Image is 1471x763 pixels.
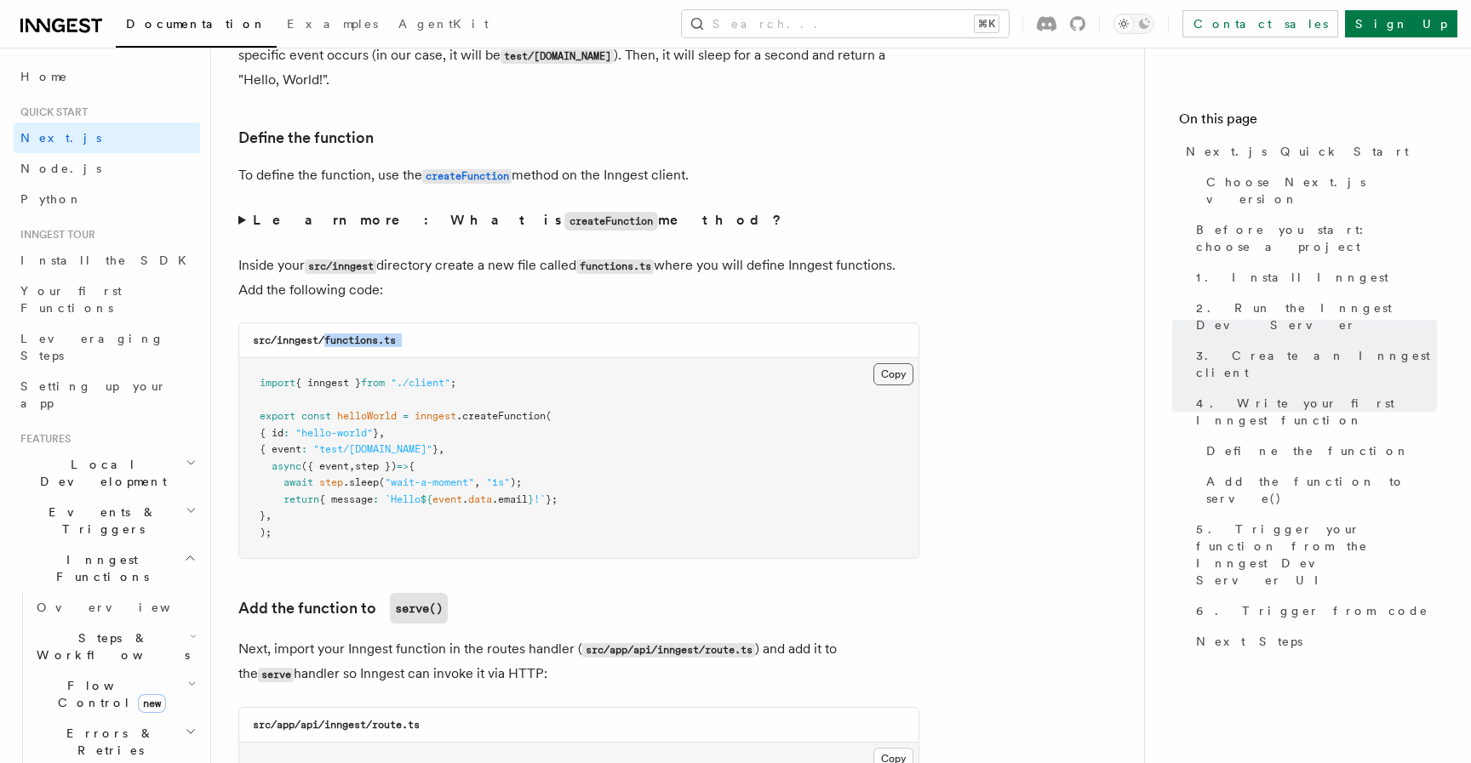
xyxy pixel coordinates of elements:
span: Next.js [20,131,101,145]
span: "wait-a-moment" [385,476,474,488]
span: ); [260,527,272,538]
span: step [319,476,343,488]
a: Add the function toserve() [238,593,448,623]
span: Next Steps [1196,633,1302,650]
strong: Learn more: What is method? [253,212,785,228]
code: createFunction [422,169,512,184]
span: : [283,427,289,439]
span: Errors & Retries [30,725,185,759]
a: 2. Run the Inngest Dev Server [1189,293,1437,340]
span: } [432,443,438,455]
a: Your first Functions [14,276,200,323]
span: { id [260,427,283,439]
code: src/app/api/inngest/route.ts [582,643,755,658]
span: Local Development [14,456,186,490]
a: Home [14,61,200,92]
span: , [266,510,272,521]
span: Quick start [14,105,88,119]
button: Flow Controlnew [30,670,200,718]
span: , [379,427,385,439]
span: import [260,377,295,389]
span: , [438,443,444,455]
p: Inside your directory create a new file called where you will define Inngest functions. Add the f... [238,253,919,302]
span: Inngest Functions [14,551,184,585]
code: functions.ts [576,259,654,274]
span: 6. Trigger from code [1196,602,1428,619]
span: , [349,460,355,472]
a: 1. Install Inngest [1189,262,1437,293]
button: Events & Triggers [14,497,200,544]
button: Steps & Workflows [30,623,200,670]
p: To define the function, use the method on the Inngest client. [238,163,919,188]
a: Contact sales [1182,10,1338,37]
span: } [260,510,266,521]
span: Examples [287,17,378,31]
span: { event [260,443,301,455]
span: Leveraging Steps [20,332,164,362]
span: Define the function [1206,442,1410,459]
span: const [301,410,331,422]
span: { [409,460,415,472]
span: "./client" [391,377,450,389]
span: }; [546,493,558,505]
a: Leveraging Steps [14,323,200,371]
span: 2. Run the Inngest Dev Server [1196,299,1437,333]
span: Events & Triggers [14,504,186,538]
span: : [301,443,307,455]
summary: Learn more: What iscreateFunctionmethod? [238,208,919,233]
span: , [474,476,480,488]
span: Install the SDK [20,253,197,267]
a: 4. Write your first Inngest function [1189,388,1437,436]
a: Setting up your app [14,371,200,419]
span: { message [319,493,373,505]
span: Node.js [20,162,101,175]
a: Choose Next.js version [1199,167,1437,214]
span: => [397,460,409,472]
span: Inngest tour [14,228,95,242]
span: `Hello [385,493,421,505]
a: createFunction [422,167,512,183]
span: new [138,694,166,713]
button: Copy [873,363,913,385]
span: : [373,493,379,505]
a: Python [14,184,200,214]
kbd: ⌘K [975,15,999,32]
span: ( [546,410,552,422]
span: export [260,410,295,422]
a: Sign Up [1345,10,1457,37]
a: Define the function [238,126,374,150]
button: Toggle dark mode [1113,14,1154,34]
span: Overview [37,601,212,614]
span: .email [492,493,528,505]
a: Next.js [14,122,200,153]
span: ({ event [301,460,349,472]
span: "test/[DOMAIN_NAME]" [313,443,432,455]
code: serve() [390,593,448,623]
a: Before you start: choose a project [1189,214,1437,262]
a: 6. Trigger from code [1189,595,1437,626]
span: Documentation [126,17,266,31]
a: AgentKit [388,5,499,46]
span: Flow Control [30,677,187,711]
span: Choose Next.js version [1206,174,1437,208]
button: Local Development [14,449,200,497]
span: AgentKit [398,17,489,31]
span: 1. Install Inngest [1196,269,1388,286]
span: return [283,493,319,505]
p: In this step, you will write your first reliable serverless function. This function will be trigg... [238,20,919,92]
a: Documentation [116,5,277,48]
code: src/inngest/functions.ts [253,334,396,346]
a: 3. Create an Inngest client [1189,340,1437,388]
code: src/inngest [305,259,376,274]
h4: On this page [1179,109,1437,136]
span: ; [450,377,456,389]
button: Inngest Functions [14,544,200,592]
a: Next.js Quick Start [1179,136,1437,167]
span: .sleep [343,476,379,488]
a: Overview [30,592,200,623]
span: { inngest } [295,377,361,389]
span: } [373,427,379,439]
code: serve [258,668,294,682]
span: Setting up your app [20,379,167,410]
span: Features [14,432,71,446]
